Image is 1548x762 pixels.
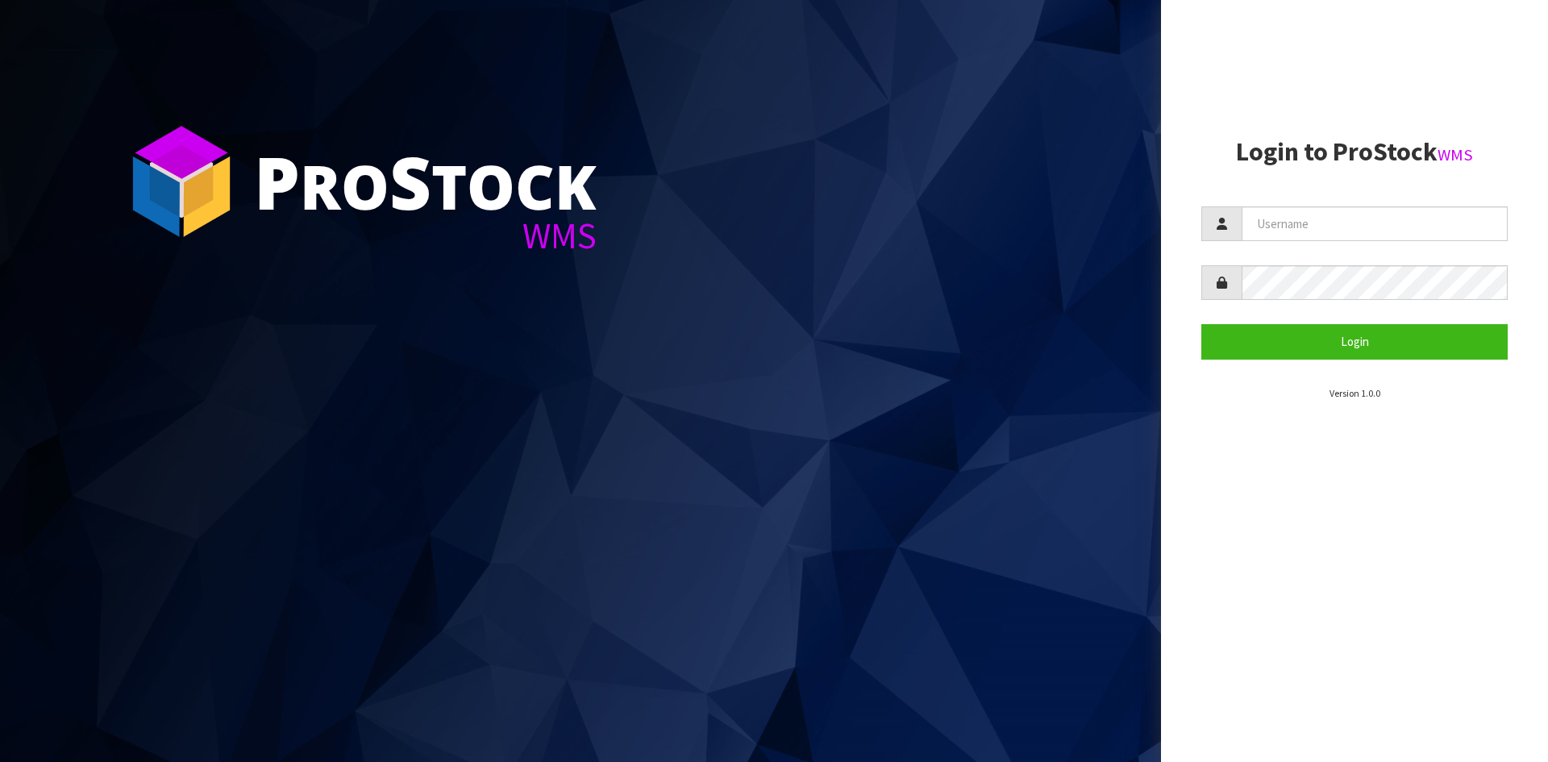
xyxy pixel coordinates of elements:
[1330,387,1380,399] small: Version 1.0.0
[1201,324,1508,359] button: Login
[121,121,242,242] img: ProStock Cube
[389,132,431,231] span: S
[1242,206,1508,241] input: Username
[254,218,597,254] div: WMS
[254,145,597,218] div: ro tock
[1201,138,1508,166] h2: Login to ProStock
[254,132,300,231] span: P
[1438,144,1473,165] small: WMS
